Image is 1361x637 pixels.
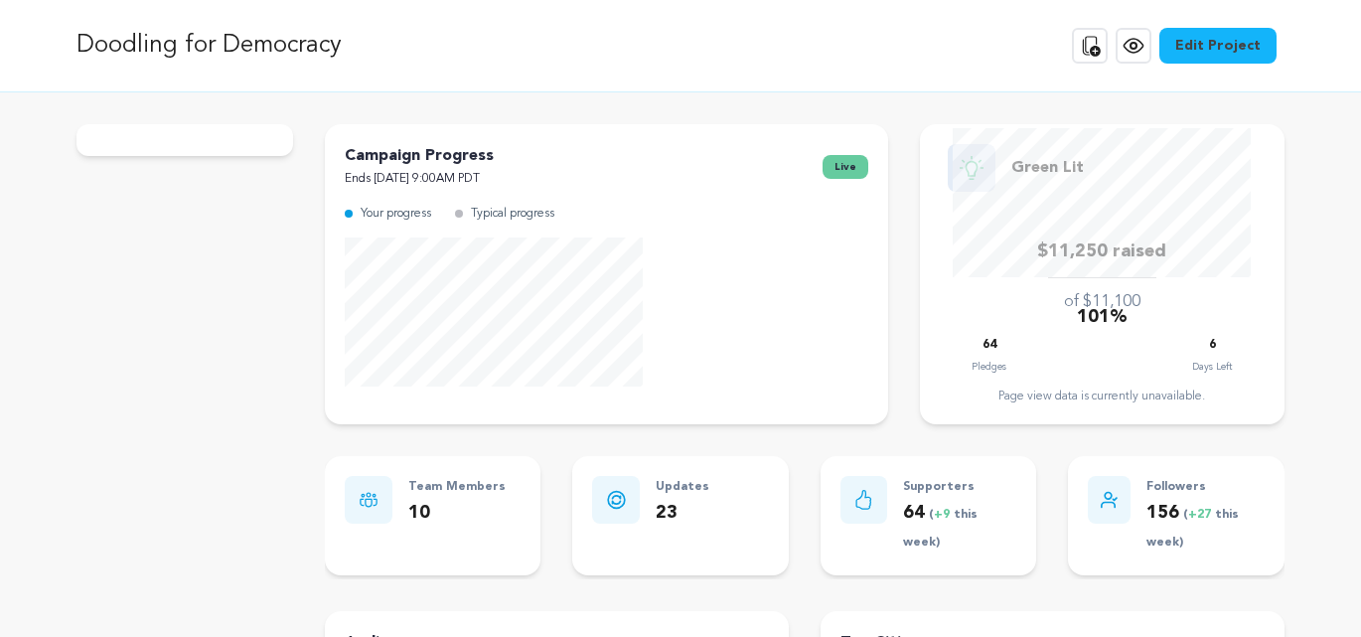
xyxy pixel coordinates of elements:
[361,203,431,226] p: Your progress
[823,155,868,179] span: live
[1077,303,1128,332] p: 101%
[972,357,1006,377] p: Pledges
[1159,28,1277,64] a: Edit Project
[903,499,1016,557] p: 64
[408,499,506,528] p: 10
[345,168,494,191] p: Ends [DATE] 9:00AM PDT
[471,203,554,226] p: Typical progress
[76,28,342,64] p: Doodling for Democracy
[1192,357,1232,377] p: Days Left
[983,334,996,357] p: 64
[1146,499,1265,557] p: 156
[656,499,709,528] p: 23
[1188,509,1215,521] span: +27
[1209,334,1216,357] p: 6
[903,476,1016,499] p: Supporters
[934,509,954,521] span: +9
[408,476,506,499] p: Team Members
[903,509,978,550] span: ( this week)
[940,389,1265,404] div: Page view data is currently unavailable.
[1146,509,1239,550] span: ( this week)
[1064,290,1140,314] p: of $11,100
[345,144,494,168] p: Campaign Progress
[656,476,709,499] p: Updates
[1146,476,1265,499] p: Followers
